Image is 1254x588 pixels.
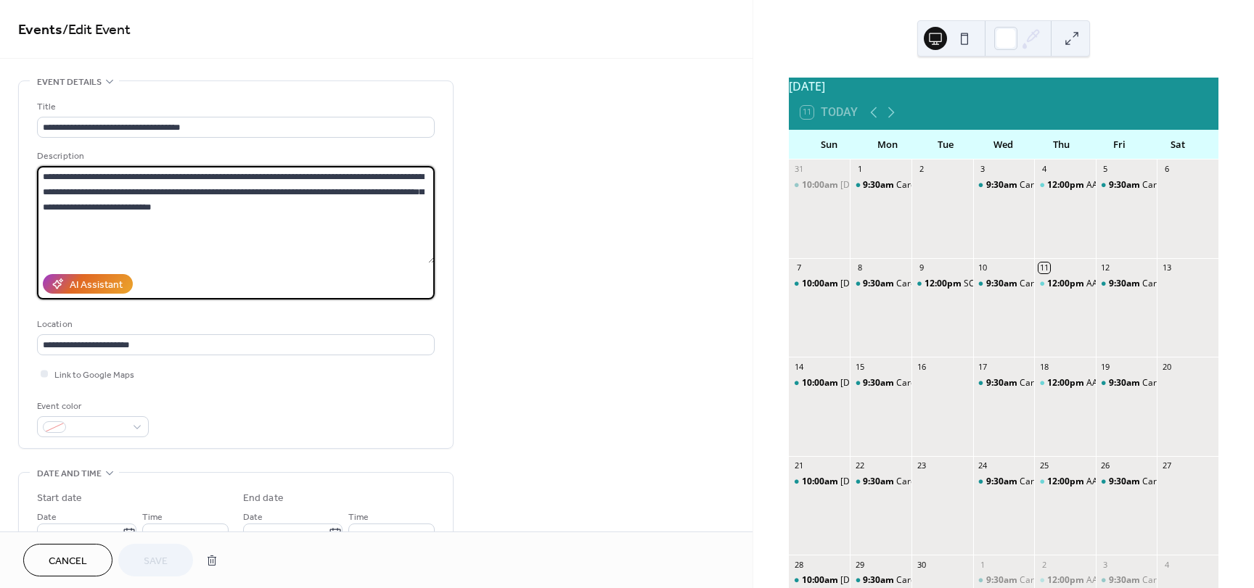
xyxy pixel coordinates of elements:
div: AA Meeting [1034,476,1096,488]
div: Description [37,149,432,164]
div: [DATE] Celebration [840,476,918,488]
div: 11 [1038,262,1049,273]
div: Sunday Celebration [789,278,851,290]
span: 10:00am [802,574,840,587]
span: 9:30am [863,278,896,290]
div: Mon [858,131,917,160]
div: SCUCC Shell Point Men's Group Luncheon [911,278,973,290]
span: Cancel [49,554,87,569]
div: 19 [1100,361,1111,372]
div: Cardio and Strength Class with Santiva Islanders [896,377,1091,389]
div: Sun [800,131,858,160]
span: 12:00pm [1047,377,1086,389]
div: [DATE] Celebration [840,278,918,290]
span: Event details [37,75,102,90]
div: 17 [978,361,988,372]
span: 9:30am [1109,377,1142,389]
div: Cardio and Strength Class with Santiva Islanders [850,179,911,191]
div: AA Meeting [1034,179,1096,191]
span: Time [142,510,163,525]
div: Cardio and Strength Class with Santiva Islanders [1096,377,1157,389]
div: 3 [978,164,988,175]
a: Events [18,16,62,44]
span: Date [37,510,57,525]
div: 23 [916,460,927,471]
div: 27 [1161,460,1172,471]
div: Sat [1149,131,1207,160]
div: Cardio and Strength Class with Santiva Islanders [850,278,911,290]
span: 9:30am [863,179,896,191]
div: AA Meeting [1086,278,1134,290]
span: 9:30am [1109,179,1142,191]
div: 20 [1161,361,1172,372]
div: 1 [978,559,988,570]
div: [DATE] [789,78,1218,95]
span: 9:30am [1109,574,1142,587]
span: 10:00am [802,278,840,290]
div: 3 [1100,559,1111,570]
div: [DATE] Celebration [840,377,918,389]
span: 9:30am [863,377,896,389]
div: Title [37,99,432,115]
div: Cardio and Strength Class with Santiva Islanders [850,574,911,587]
span: 12:00pm [925,278,964,290]
div: Sunday Celebration [789,179,851,191]
span: 9:30am [986,179,1020,191]
span: 9:30am [986,476,1020,488]
div: Cardio and Strength Class with Santiva Islanders [1020,377,1215,389]
div: 12 [1100,262,1111,273]
div: 25 [1038,460,1049,471]
div: 18 [1038,361,1049,372]
div: Tue [917,131,975,160]
div: Cardio and Strength Class with Santiva Islanders [973,476,1035,488]
div: Sunday Celebration [789,377,851,389]
div: Cardio and Strength Class with Santiva Islanders [973,574,1035,587]
div: 8 [854,262,865,273]
div: AA Meeting [1034,278,1096,290]
div: 22 [854,460,865,471]
div: 26 [1100,460,1111,471]
div: 4 [1161,559,1172,570]
div: Cardio and Strength Class with Santiva Islanders [1020,574,1215,587]
div: Wed [975,131,1033,160]
div: 4 [1038,164,1049,175]
div: AA Meeting [1086,377,1134,389]
div: Cardio and Strength Class with Santiva Islanders [1096,278,1157,290]
div: Thu [1033,131,1091,160]
div: Cardio and Strength Class with Santiva Islanders [973,377,1035,389]
button: Cancel [23,544,112,576]
span: / Edit Event [62,16,131,44]
span: Date [243,510,263,525]
div: 31 [793,164,804,175]
div: 29 [854,559,865,570]
span: Link to Google Maps [54,368,134,383]
span: 10:00am [802,179,840,191]
div: Cardio and Strength Class with Santiva Islanders [1020,476,1215,488]
div: Cardio and Strength Class with Santiva Islanders [1096,574,1157,587]
span: 9:30am [863,476,896,488]
div: 5 [1100,164,1111,175]
div: 1 [854,164,865,175]
div: AA Meeting [1034,574,1096,587]
div: AA Meeting [1086,574,1134,587]
div: End date [243,491,284,506]
div: AA Meeting [1034,377,1096,389]
span: 9:30am [1109,476,1142,488]
div: 21 [793,460,804,471]
div: 15 [854,361,865,372]
div: 7 [793,262,804,273]
span: 12:00pm [1047,574,1086,587]
div: Cardio and Strength Class with Santiva Islanders [1020,179,1215,191]
div: SCUCC Shell Point Men's Group Luncheon [964,278,1133,290]
div: Sunday Celebration [789,476,851,488]
div: 24 [978,460,988,471]
div: Cardio and Strength Class with Santiva Islanders [973,278,1035,290]
span: 9:30am [863,574,896,587]
div: 2 [1038,559,1049,570]
span: 12:00pm [1047,278,1086,290]
div: 30 [916,559,927,570]
span: 10:00am [802,476,840,488]
div: Cardio and Strength Class with Santiva Islanders [973,179,1035,191]
div: 10 [978,262,988,273]
div: [DATE] Celebration [840,179,918,191]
